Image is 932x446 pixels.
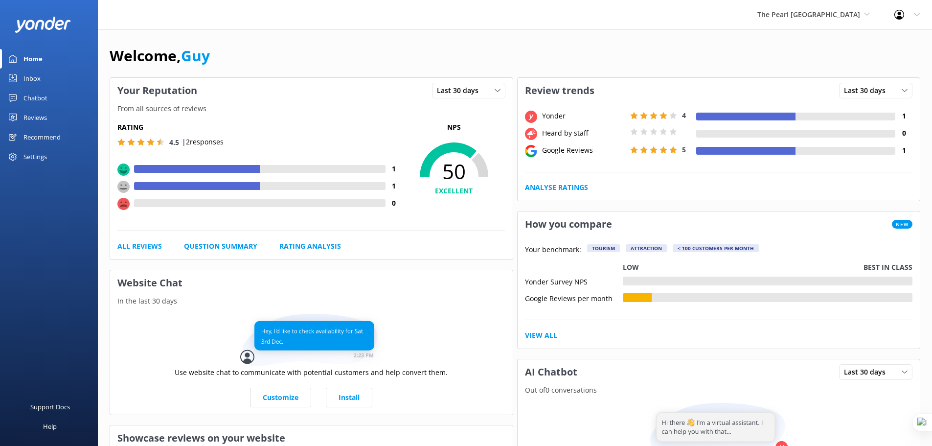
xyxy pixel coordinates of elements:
div: Chatbot [23,88,47,108]
p: In the last 30 days [110,296,513,306]
span: Last 30 days [844,367,891,377]
a: Rating Analysis [279,241,341,252]
h4: 0 [386,198,403,209]
h5: Rating [117,122,403,133]
img: conversation... [240,314,382,367]
a: Analyse Ratings [525,182,588,193]
span: Last 30 days [437,85,484,96]
div: Yonder [540,111,628,121]
p: Use website chat to communicate with potential customers and help convert them. [175,367,448,378]
div: Yonder Survey NPS [525,277,623,285]
h3: Review trends [518,78,602,103]
div: Home [23,49,43,69]
span: 50 [403,159,505,184]
a: Install [326,388,372,407]
div: Recommend [23,127,61,147]
a: Guy [181,46,210,66]
p: From all sources of reviews [110,103,513,114]
div: Attraction [626,244,667,252]
h4: EXCELLENT [403,186,505,196]
span: 5 [682,145,686,154]
div: Reviews [23,108,47,127]
h4: 1 [895,145,912,156]
h4: 1 [895,111,912,121]
a: Customize [250,388,311,407]
span: 4 [682,111,686,120]
p: NPS [403,122,505,133]
div: Settings [23,147,47,166]
p: Low [623,262,639,273]
span: 4.5 [169,138,179,147]
div: Help [43,417,57,436]
a: All Reviews [117,241,162,252]
div: Inbox [23,69,41,88]
div: Google Reviews per month [525,293,623,302]
h3: Your Reputation [110,78,205,103]
p: | 2 responses [182,137,224,147]
h3: AI Chatbot [518,359,585,385]
h4: 1 [386,181,403,191]
span: The Pearl [GEOGRAPHIC_DATA] [757,10,860,19]
div: Support Docs [30,397,70,417]
span: Last 30 days [844,85,891,96]
a: View All [525,330,557,341]
h4: 0 [895,128,912,139]
h4: 1 [386,164,403,174]
span: New [892,220,912,229]
div: < 100 customers per month [673,244,759,252]
a: Question Summary [184,241,257,252]
p: Out of 0 conversations [518,385,920,396]
img: yonder-white-logo.png [15,17,71,33]
p: Best in class [864,262,912,273]
div: Google Reviews [540,145,628,156]
h3: How you compare [518,211,619,237]
h3: Website Chat [110,270,513,296]
p: Your benchmark: [525,244,581,256]
h1: Welcome, [110,44,210,68]
div: Heard by staff [540,128,628,139]
div: Tourism [587,244,620,252]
